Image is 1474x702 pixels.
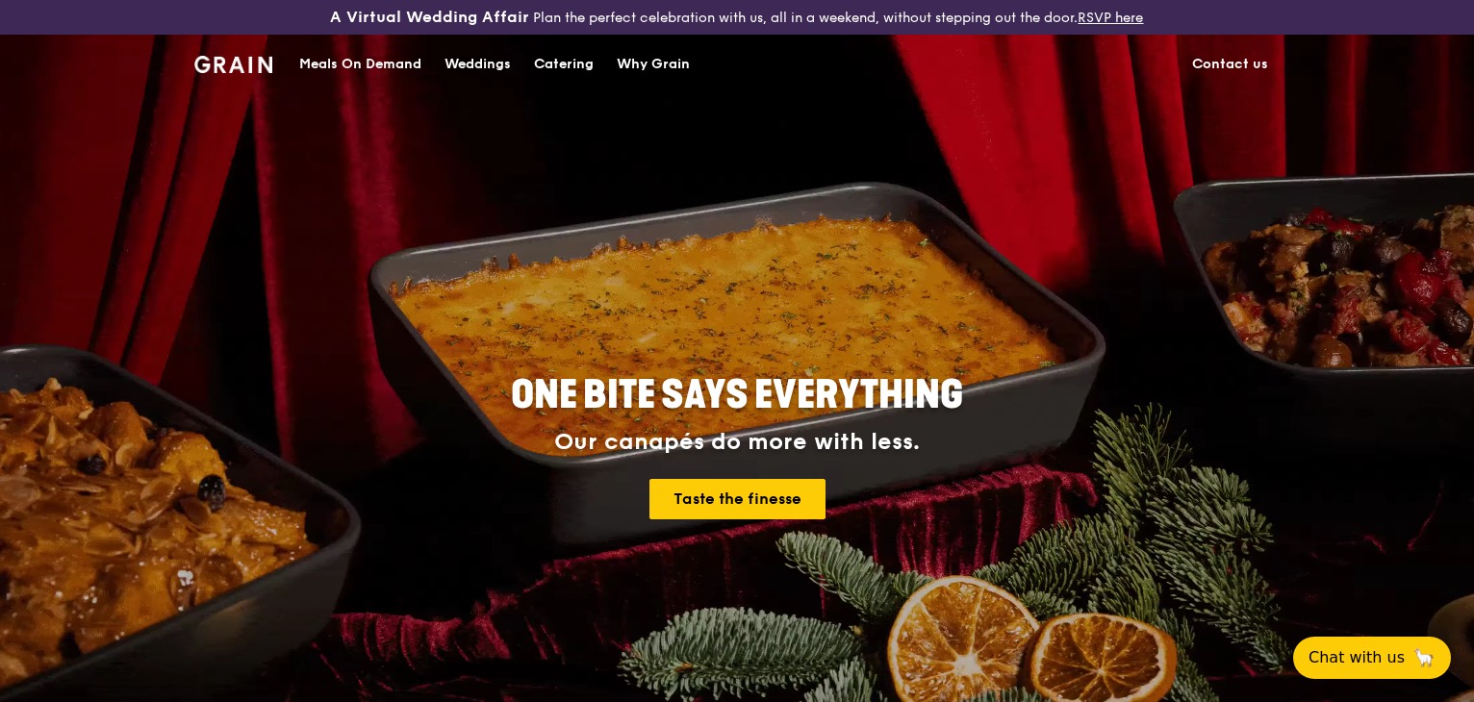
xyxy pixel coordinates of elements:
a: RSVP here [1078,10,1143,26]
img: Grain [194,56,272,73]
a: Taste the finesse [649,479,826,519]
h3: A Virtual Wedding Affair [330,8,529,27]
div: Weddings [445,36,511,93]
div: Plan the perfect celebration with us, all in a weekend, without stepping out the door. [245,8,1228,27]
a: GrainGrain [194,34,272,91]
span: 🦙 [1412,646,1436,669]
a: Why Grain [605,36,701,93]
span: ONE BITE SAYS EVERYTHING [511,372,963,418]
div: Our canapés do more with less. [391,429,1083,456]
div: Why Grain [617,36,690,93]
div: Catering [534,36,594,93]
button: Chat with us🦙 [1293,637,1451,679]
div: Meals On Demand [299,36,421,93]
a: Catering [522,36,605,93]
span: Chat with us [1309,646,1405,669]
a: Weddings [433,36,522,93]
a: Contact us [1181,36,1280,93]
